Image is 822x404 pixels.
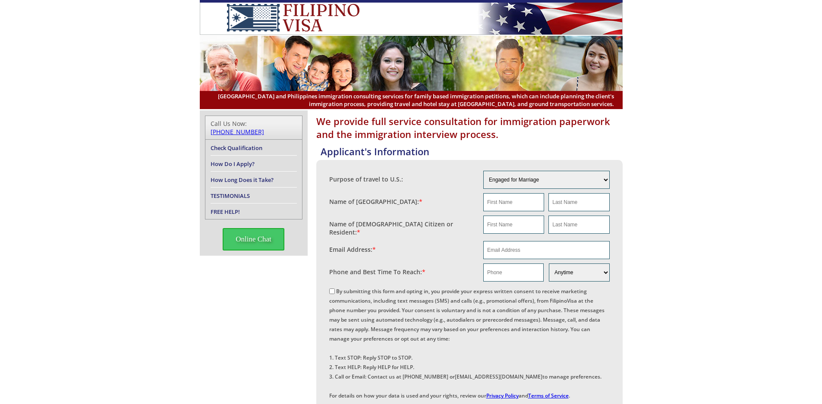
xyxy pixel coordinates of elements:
label: By submitting this form and opting in, you provide your express written consent to receive market... [329,288,605,399]
input: By submitting this form and opting in, you provide your express written consent to receive market... [329,288,335,294]
input: Last Name [548,216,609,234]
input: Phone [483,263,544,282]
label: Email Address: [329,245,376,254]
input: Email Address [483,241,610,259]
a: How Long Does it Take? [211,176,274,184]
a: Check Qualification [211,144,262,152]
label: Name of [DEMOGRAPHIC_DATA] Citizen or Resident: [329,220,475,236]
h4: Applicant's Information [321,145,623,158]
a: Terms of Service [528,392,569,399]
select: Phone and Best Reach Time are required. [549,263,609,282]
span: Online Chat [223,228,284,251]
a: Privacy Policy [486,392,519,399]
a: FREE HELP! [211,208,240,216]
label: Purpose of travel to U.S.: [329,175,403,183]
input: Last Name [548,193,609,211]
div: Call Us Now: [211,119,297,136]
input: First Name [483,216,544,234]
h1: We provide full service consultation for immigration paperwork and the immigration interview proc... [316,115,623,141]
a: [PHONE_NUMBER] [211,128,264,136]
input: First Name [483,193,544,211]
label: Name of [GEOGRAPHIC_DATA]: [329,197,422,206]
span: [GEOGRAPHIC_DATA] and Philippines immigration consulting services for family based immigration pe... [208,92,614,108]
label: Phone and Best Time To Reach: [329,268,425,276]
a: How Do I Apply? [211,160,255,168]
a: TESTIMONIALS [211,192,250,200]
